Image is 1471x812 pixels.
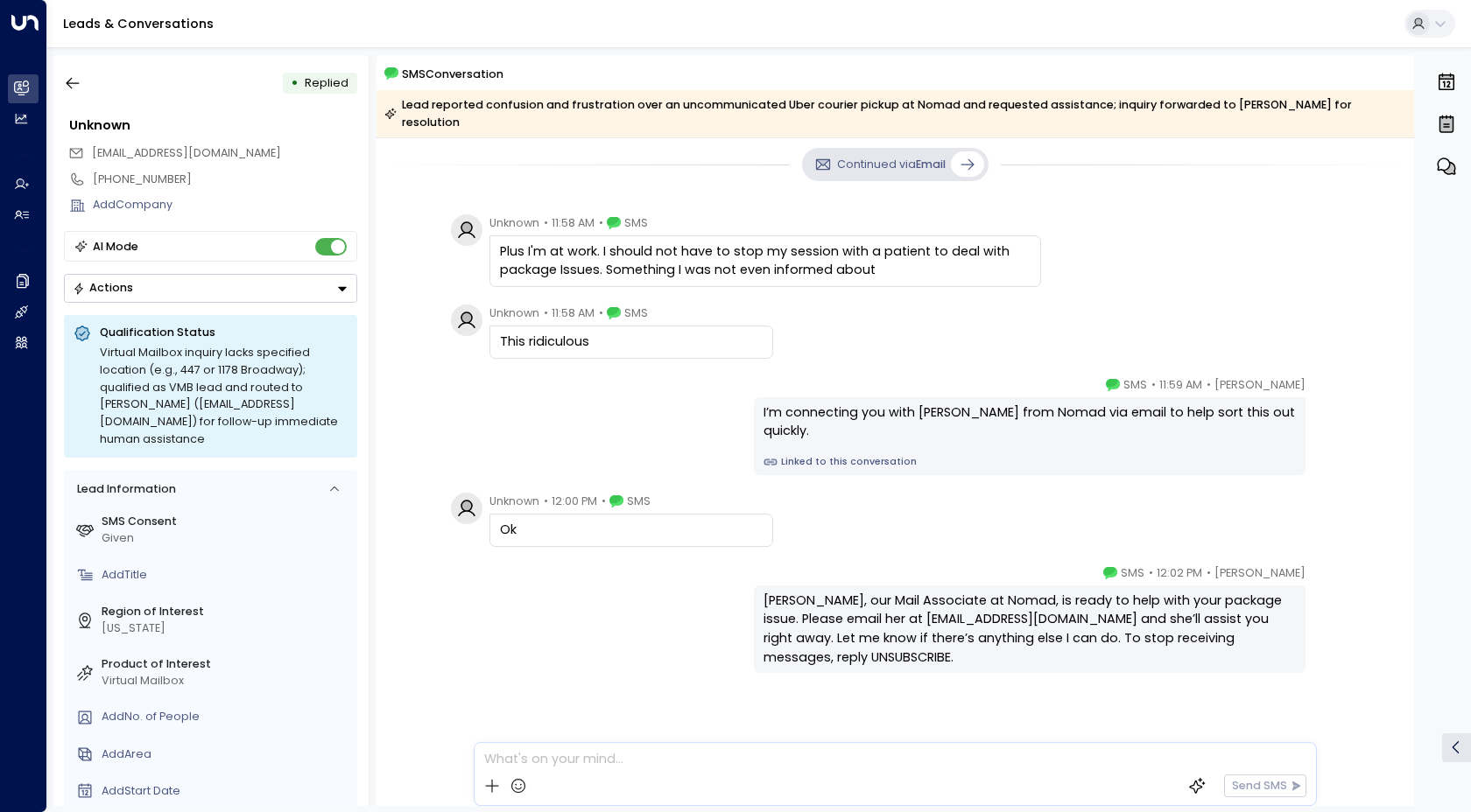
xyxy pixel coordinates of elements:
div: Lead Information [71,481,175,498]
span: • [599,214,603,232]
span: [EMAIL_ADDRESS][DOMAIN_NAME] [92,145,281,160]
div: [PHONE_NUMBER] [93,171,357,188]
span: 12:00 PM [552,493,597,510]
span: Unknown [489,214,539,232]
span: • [544,304,548,322]
div: AddStart Date [102,783,351,800]
span: SMS [1123,376,1147,394]
div: Plus I'm at work. I should not have to stop my session with a patient to deal with package Issues... [500,242,1031,280]
div: Given [102,530,351,547]
label: Product of Interest [102,656,351,673]
div: [PERSON_NAME], our Mail Associate at Nomad, is ready to help with your package issue. Please emai... [764,591,1296,667]
span: Replied [305,75,348,90]
div: Unknown [69,116,357,136]
div: • [291,69,299,97]
span: 11:58 AM [552,214,595,232]
span: SMS [1121,564,1144,582]
span: 11:58 AM [552,304,595,322]
a: Leads & Conversations [63,15,214,32]
p: Continued via [837,157,946,173]
span: • [1149,564,1153,582]
span: Losaig0025@gmail.com [92,145,281,162]
span: SMS [624,304,648,322]
span: 12:02 PM [1157,564,1202,582]
span: [PERSON_NAME] [1214,564,1306,582]
div: Ok [500,521,763,540]
div: AddTitle [102,567,351,584]
div: This ridiculous [500,332,763,352]
div: AddCompany [93,197,357,213]
span: Email [916,157,946,171]
div: AddArea [102,746,351,763]
div: I’m connecting you with [PERSON_NAME] from Nomad via email to help sort this out quickly. [764,403,1296,441]
span: 11:59 AM [1159,376,1202,394]
span: • [544,493,548,510]
span: • [599,304,603,322]
img: 5_headshot.jpg [1313,376,1344,408]
img: 5_headshot.jpg [1313,564,1344,596]
div: AI Mode [93,238,138,255]
span: Unknown [489,493,539,510]
span: • [1207,564,1211,582]
div: Virtual Mailbox inquiry lacks specified location (e.g., 447 or 1178 Broadway); qualified as VMB l... [100,344,348,448]
button: Actions [64,274,357,303]
label: Region of Interest [102,604,351,620]
a: Linked to this conversation [764,455,1296,469]
div: Lead reported confusion and frustration over an uncommunicated Uber courier pickup at Nomad and r... [384,96,1404,131]
span: SMS [627,493,651,510]
div: Actions [73,281,133,295]
div: Virtual Mailbox [102,673,351,689]
span: SMS Conversation [402,65,503,83]
label: SMS Consent [102,514,351,530]
span: • [1151,376,1156,394]
span: SMS [624,214,648,232]
p: Qualification Status [100,325,348,340]
div: AddNo. of People [102,709,351,725]
span: • [602,493,606,510]
div: [US_STATE] [102,620,351,637]
span: • [1207,376,1211,394]
span: • [544,214,548,232]
div: Button group with a nested menu [64,274,357,303]
span: Unknown [489,304,539,322]
span: [PERSON_NAME] [1214,376,1306,394]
